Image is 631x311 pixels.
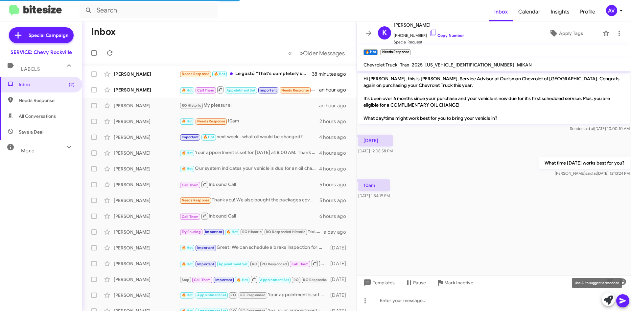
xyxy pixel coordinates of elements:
span: Try Pausing [182,230,201,234]
div: Your appointment is set for [DATE] at 8:00 AM. Thank you, and we look forward to seeing you! [179,149,319,157]
div: Inbound Call [179,275,327,283]
div: 2 hours ago [319,118,351,125]
div: next week.. what oil would be changed? [179,133,319,141]
span: All Conversations [19,113,56,119]
span: Needs Response [281,88,309,92]
span: Templates [362,277,395,289]
span: 2025 [412,62,423,68]
div: [PERSON_NAME] [114,166,179,172]
a: Inbox [489,2,513,21]
div: 6 hours ago [319,213,351,220]
span: RO Historic [182,103,201,108]
div: [PERSON_NAME] [114,150,179,156]
span: said at [585,171,597,176]
span: Appointment Set [260,278,289,282]
div: Yes, we do have availability on [DATE]. What time would work best for you? [179,228,324,236]
div: My pleasure! [179,102,319,109]
span: Appointment Set [226,88,255,92]
span: said at [583,126,594,131]
div: Inbound Call [179,212,319,220]
span: 🔥 Hot [182,151,193,155]
span: Needs Response [19,97,75,104]
div: 10am [179,117,319,125]
span: (2) [69,81,75,88]
span: Important [215,278,232,282]
a: Profile [575,2,600,21]
span: Call Them [182,183,199,187]
span: Important [182,135,199,139]
span: Special Campaign [29,32,68,39]
div: [DATE] [327,292,351,298]
small: Needs Response [380,49,410,55]
span: Important [260,88,277,92]
span: Call Them [292,262,309,266]
nav: Page navigation example [285,46,349,60]
span: Important [197,262,214,266]
p: [DATE] [358,135,393,146]
span: Labels [21,66,40,72]
span: 🔥 Hot [237,278,248,282]
div: Thank you! We also bought the packages covering the exterior etc. There are some dings that need ... [179,196,319,204]
div: [PERSON_NAME] [114,245,179,251]
span: Trax [400,62,409,68]
span: « [288,49,292,57]
span: 🔥 Hot [226,230,238,234]
div: [PERSON_NAME] [114,87,179,93]
a: Calendar [513,2,546,21]
div: 5 hours ago [319,181,351,188]
div: [PERSON_NAME] [114,71,179,77]
span: Needs Response [182,72,210,76]
div: SERVICE: Chevy Rockville [11,49,72,56]
span: 🔥 Hot [182,88,193,92]
button: AV [600,5,624,16]
span: Call Them [182,215,199,219]
span: More [21,148,35,154]
span: [US_VEHICLE_IDENTIFICATION_NUMBER] [425,62,514,68]
button: Previous [284,46,296,60]
div: Our system indicates your vehicle is due for an oil change, tire rotation, and multipoint inspection [179,165,319,172]
span: Important [205,230,222,234]
span: RO [230,293,236,297]
span: RO Responded [303,278,328,282]
span: 🔥 Hot [182,119,193,123]
div: AV [606,5,617,16]
div: [PERSON_NAME] [114,118,179,125]
span: [PHONE_NUMBER] [394,29,464,39]
span: Appointment Set [197,293,226,297]
div: Great! We can schedule a brake inspection for you. What day/time would you like to come in? [179,244,327,251]
span: Inbox [19,81,75,88]
div: 38 minutes ago [312,71,351,77]
div: 4 hours ago [319,166,351,172]
div: a day ago [324,229,351,235]
div: Le gustó “That's completely understandable. If you need to schedule an appointment later, feel fr... [179,70,312,78]
span: Older Messages [303,50,345,57]
span: [PERSON_NAME] [394,21,464,29]
span: Save a Deal [19,129,43,135]
div: Inbound Call [179,180,319,189]
span: Appointment Set [219,262,247,266]
span: RO [293,278,299,282]
div: [PERSON_NAME] [114,102,179,109]
span: RO Responded Historic [266,230,305,234]
span: RO [252,262,257,266]
div: 4 hours ago [319,134,351,141]
span: Important [197,246,214,250]
span: Call Them [194,278,211,282]
div: Your appointment is set for [DATE] at 8 AM. Please let me know if you need anything else! [179,291,327,299]
span: [DATE] 1:54:19 PM [358,193,390,198]
span: 🔥 Hot [214,72,225,76]
span: Apply Tags [559,27,583,39]
div: [PERSON_NAME] [114,197,179,204]
div: [PERSON_NAME] [114,181,179,188]
p: What time [DATE] works best for you? [539,157,630,169]
span: RO Historic [242,230,262,234]
div: 4 hours ago [319,150,351,156]
span: [DATE] 12:08:58 PM [358,148,393,153]
span: 🔥 Hot [182,293,193,297]
div: [PERSON_NAME] [114,292,179,298]
a: Insights [546,2,575,21]
a: Copy Number [430,33,464,38]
